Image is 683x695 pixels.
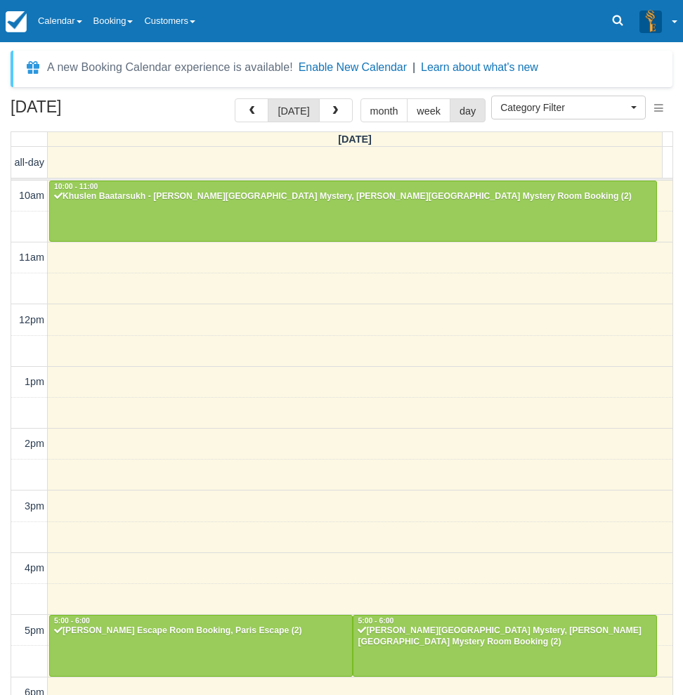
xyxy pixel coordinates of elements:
span: 10:00 - 11:00 [54,183,98,190]
span: 11am [19,252,44,263]
span: 2pm [25,438,44,449]
a: 5:00 - 6:00[PERSON_NAME] Escape Room Booking, Paris Escape (2) [49,615,353,677]
button: week [407,98,450,122]
button: Category Filter [491,96,646,119]
span: 1pm [25,376,44,387]
a: Learn about what's new [421,61,538,73]
span: [DATE] [338,134,372,145]
button: day [450,98,486,122]
span: 12pm [19,314,44,325]
div: A new Booking Calendar experience is available! [47,59,293,76]
button: [DATE] [268,98,319,122]
div: [PERSON_NAME] Escape Room Booking, Paris Escape (2) [53,625,349,637]
button: Enable New Calendar [299,60,407,74]
span: Category Filter [500,100,627,115]
img: A3 [639,10,662,32]
span: | [412,61,415,73]
span: all-day [15,157,44,168]
img: checkfront-main-nav-mini-logo.png [6,11,27,32]
a: 10:00 - 11:00Khuslen Baatarsukh - [PERSON_NAME][GEOGRAPHIC_DATA] Mystery, [PERSON_NAME][GEOGRAPHI... [49,181,657,242]
span: 4pm [25,562,44,573]
div: Khuslen Baatarsukh - [PERSON_NAME][GEOGRAPHIC_DATA] Mystery, [PERSON_NAME][GEOGRAPHIC_DATA] Myste... [53,191,653,202]
h2: [DATE] [11,98,188,124]
span: 5pm [25,625,44,636]
span: 10am [19,190,44,201]
span: 3pm [25,500,44,512]
a: 5:00 - 6:00[PERSON_NAME][GEOGRAPHIC_DATA] Mystery, [PERSON_NAME][GEOGRAPHIC_DATA] Mystery Room Bo... [353,615,656,677]
span: 5:00 - 6:00 [54,617,90,625]
button: month [360,98,408,122]
span: 5:00 - 6:00 [358,617,393,625]
div: [PERSON_NAME][GEOGRAPHIC_DATA] Mystery, [PERSON_NAME][GEOGRAPHIC_DATA] Mystery Room Booking (2) [357,625,652,648]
